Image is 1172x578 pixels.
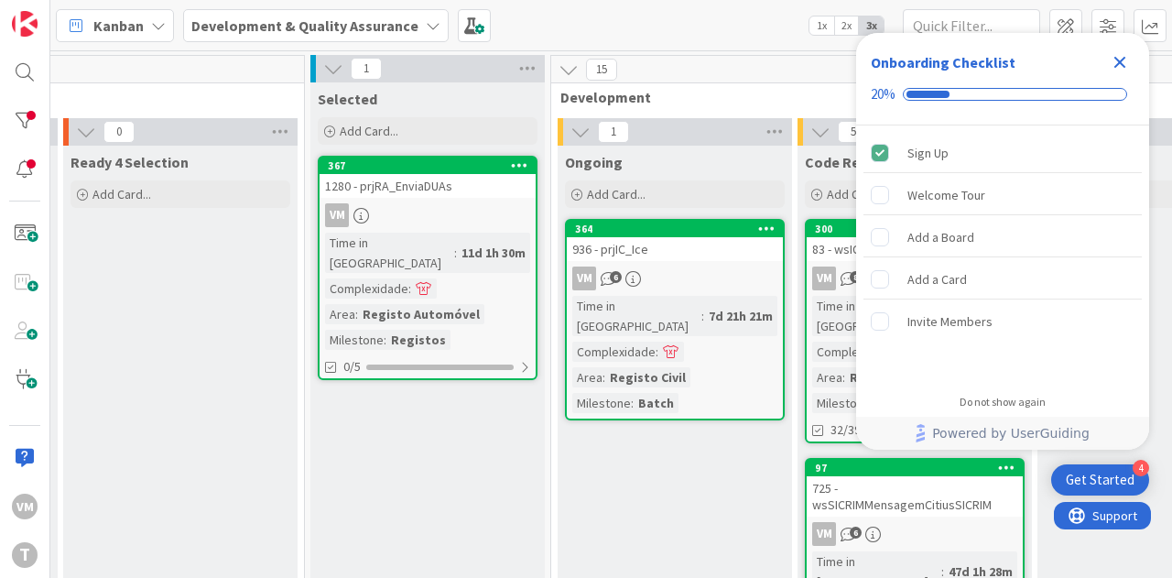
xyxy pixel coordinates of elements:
div: Sign Up is complete. [863,133,1142,173]
div: Area [572,367,602,387]
div: VM [812,267,836,290]
div: Milestone [812,393,871,413]
div: 725 - wsSICRIMMensagemCitiusSICRIM [807,476,1023,517]
div: 936 - prjIC_Ice [567,237,783,261]
div: 11d 1h 30m [457,243,530,263]
div: Add a Card [907,268,967,290]
b: Development & Quality Assurance [191,16,418,35]
a: 3671280 - prjRA_EnviaDUAsVMTime in [GEOGRAPHIC_DATA]:11d 1h 30mComplexidade:Area:Registo Automóve... [318,156,537,380]
span: Ready 4 Selection [71,153,189,171]
span: : [701,306,704,326]
div: Add a Card is incomplete. [863,259,1142,300]
div: Milestone [325,330,384,350]
div: 1280 - prjRA_EnviaDUAs [320,174,536,198]
span: Selected [318,90,377,108]
div: Checklist progress: 20% [871,86,1134,103]
img: Visit kanbanzone.com [12,11,38,37]
div: Area [325,304,355,324]
div: Complexidade [325,278,408,299]
div: 4 [1133,460,1149,476]
div: 300 [815,223,1023,235]
div: Get Started [1066,471,1134,489]
div: 364 [575,223,783,235]
div: Complexidade [572,342,656,362]
span: 6 [850,527,862,539]
div: Registo Civil [845,367,930,387]
span: 0 [103,121,135,143]
div: 300 [807,221,1023,237]
span: 8 [850,271,862,283]
span: Support [38,3,83,25]
div: 7d 21h 21m [704,306,777,326]
div: VM [12,494,38,519]
span: 32/39 [830,420,861,440]
div: VM [572,267,596,290]
span: Add Card... [587,186,646,202]
span: Ongoing [565,153,623,171]
div: 97725 - wsSICRIMMensagemCitiusSICRIM [807,460,1023,517]
div: 367 [328,159,536,172]
div: 30083 - wsICObterNomeEcMorNac [807,221,1023,261]
span: Add Card... [827,186,885,202]
div: Do not show again [960,395,1046,409]
div: 367 [320,158,536,174]
div: Onboarding Checklist [871,51,1015,73]
div: Invite Members is incomplete. [863,301,1142,342]
div: Open Get Started checklist, remaining modules: 4 [1051,464,1149,496]
div: 364 [567,221,783,237]
span: 1x [809,16,834,35]
span: 1 [598,121,629,143]
div: Close Checklist [1105,48,1134,77]
div: Registos [386,330,450,350]
div: Batch [634,393,678,413]
span: 0/5 [343,357,361,376]
span: : [631,393,634,413]
input: Quick Filter... [903,9,1040,42]
div: Add a Board [907,226,974,248]
span: 15 [586,59,617,81]
span: : [454,243,457,263]
div: Footer [856,417,1149,450]
div: VM [325,203,349,227]
div: Sign Up [907,142,949,164]
div: T [12,542,38,568]
span: : [408,278,411,299]
span: 1 [351,58,382,80]
span: : [602,367,605,387]
div: 364936 - prjIC_Ice [567,221,783,261]
a: Powered by UserGuiding [865,417,1140,450]
div: Time in [GEOGRAPHIC_DATA] [572,296,701,336]
span: Powered by UserGuiding [932,422,1090,444]
div: 20% [871,86,895,103]
span: : [355,304,358,324]
div: 3671280 - prjRA_EnviaDUAs [320,158,536,198]
span: Add Card... [92,186,151,202]
a: 364936 - prjIC_IceVMTime in [GEOGRAPHIC_DATA]:7d 21h 21mComplexidade:Area:Registo CivilMilestone:... [565,219,785,420]
div: 97 [807,460,1023,476]
div: VM [807,267,1023,290]
div: VM [807,522,1023,546]
span: 5 [838,121,869,143]
div: Checklist items [856,125,1149,383]
span: : [842,367,845,387]
div: Registo Civil [605,367,690,387]
div: VM [812,522,836,546]
span: 3x [859,16,884,35]
span: 6 [610,271,622,283]
div: Welcome Tour [907,184,985,206]
div: Area [812,367,842,387]
span: Code Review [805,153,890,171]
div: Milestone [572,393,631,413]
div: 97 [815,462,1023,474]
span: : [656,342,658,362]
span: Add Card... [340,123,398,139]
div: Add a Board is incomplete. [863,217,1142,257]
span: 2x [834,16,859,35]
span: Kanban [93,15,144,37]
div: Checklist Container [856,33,1149,450]
div: VM [320,203,536,227]
div: 83 - wsICObterNomeEcMorNac [807,237,1023,261]
div: Invite Members [907,311,993,333]
div: Complexidade [812,342,895,362]
div: Time in [GEOGRAPHIC_DATA] [325,233,454,273]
